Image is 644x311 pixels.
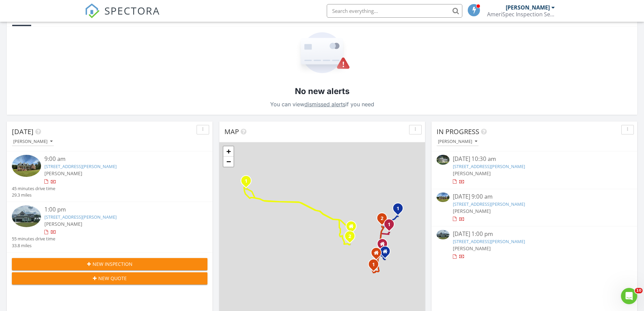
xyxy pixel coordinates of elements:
i: 1 [388,222,390,227]
div: 505 Hidden Valley Road, Wilmington NC 28409 [382,244,386,248]
a: [STREET_ADDRESS][PERSON_NAME] [453,238,525,244]
span: [PERSON_NAME] [453,208,491,214]
i: 2 [381,216,383,221]
span: SPECTORA [104,3,160,18]
button: New Quote [12,272,207,285]
img: 9366532%2Fcover_photos%2FQsr9vfMiyoidcGZnX18e%2Fsmall.jpg [437,230,449,239]
a: [DATE] 9:00 am [STREET_ADDRESS][PERSON_NAME] [PERSON_NAME] [437,193,632,223]
div: [DATE] 10:30 am [453,155,616,163]
div: 1:00 pm [44,205,191,214]
i: 1 [245,179,247,184]
a: [STREET_ADDRESS][PERSON_NAME] [44,163,117,169]
img: The Best Home Inspection Software - Spectora [85,3,100,18]
p: You can view if you need [270,99,374,109]
a: [STREET_ADDRESS][PERSON_NAME] [453,201,525,207]
span: [DATE] [12,127,34,136]
h2: No new alerts [295,86,349,97]
span: New Quote [98,275,127,282]
div: 5622 Shell Road Village Dr, Wilmington, NC 28403 [389,224,393,228]
span: [PERSON_NAME] [44,221,82,227]
iframe: Intercom live chat [621,288,637,304]
a: [STREET_ADDRESS][PERSON_NAME] [44,214,117,220]
i: 1 [372,262,375,267]
div: [PERSON_NAME] [506,4,550,11]
span: [PERSON_NAME] [44,170,82,177]
span: [PERSON_NAME] [453,170,491,177]
i: 1 [397,206,399,211]
a: [DATE] 10:30 am [STREET_ADDRESS][PERSON_NAME] [PERSON_NAME] [437,155,632,185]
div: 33.8 miles [12,242,55,249]
div: AmeriSpec Inspection Services [487,11,555,18]
a: Zoom in [223,146,234,157]
div: 55 minutes drive time [12,236,55,242]
div: 29.3 miles [12,192,55,198]
div: 7029 Spalding Dr, Leland, NC 8451 [350,236,354,240]
div: [PERSON_NAME] [438,139,477,144]
a: Zoom out [223,157,234,167]
span: [PERSON_NAME] [453,245,491,252]
div: 4377 Blacksmith Rd , Bolton, NC 28423 [246,181,250,185]
img: 9366532%2Fcover_photos%2FQsr9vfMiyoidcGZnX18e%2Fsmall.jpg [12,205,41,227]
div: 2632 Goose Island Dr, leland NC 28451 [351,226,355,230]
span: Map [224,127,239,136]
img: 9361316%2Fcover_photos%2FucgYsrnWgYuJpovovFMQ%2Fsmall.jpg [437,193,449,202]
div: [DATE] 1:00 pm [453,230,616,238]
a: [DATE] 1:00 pm [STREET_ADDRESS][PERSON_NAME] [PERSON_NAME] [437,230,632,260]
img: 9367349%2Fcover_photos%2FBIXQdJFNp7dE7dKdLXOW%2Fsmall.jpg [437,155,449,164]
a: [STREET_ADDRESS][PERSON_NAME] [453,163,525,169]
button: [PERSON_NAME] [12,137,54,146]
a: 1:00 pm [STREET_ADDRESS][PERSON_NAME] [PERSON_NAME] 55 minutes drive time 33.8 miles [12,205,207,249]
div: 45 minutes drive time [12,185,55,192]
div: [DATE] 9:00 am [453,193,616,201]
a: 9:00 am [STREET_ADDRESS][PERSON_NAME] [PERSON_NAME] 45 minutes drive time 29.3 miles [12,155,207,198]
div: [PERSON_NAME] [13,139,53,144]
img: Empty State [294,32,350,75]
img: 9361316%2Fcover_photos%2FucgYsrnWgYuJpovovFMQ%2Fsmall.jpg [12,155,41,177]
div: 6010 Otter Tail Trl, Wilmington NC 28412 [376,253,380,257]
span: In Progress [437,127,479,136]
div: 4717 Greenway Ave, Wilmington, NC 28403 [382,218,386,222]
div: 123 Royal Fern Rd, Wilmington, NC 28412 [374,264,378,268]
button: New Inspection [12,258,207,270]
div: 273 Loder Ave, Wilmington NC 28409 [385,251,389,255]
span: New Inspection [93,260,133,268]
div: 137 El Ogden Dr, Wilmington, NC 28411 [398,208,402,212]
i: 2 [348,234,351,239]
div: 9:00 am [44,155,191,163]
a: SPECTORA [85,9,160,23]
input: Search everything... [327,4,462,18]
button: [PERSON_NAME] [437,137,479,146]
a: dismissed alerts [304,101,345,108]
span: 10 [635,288,643,293]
